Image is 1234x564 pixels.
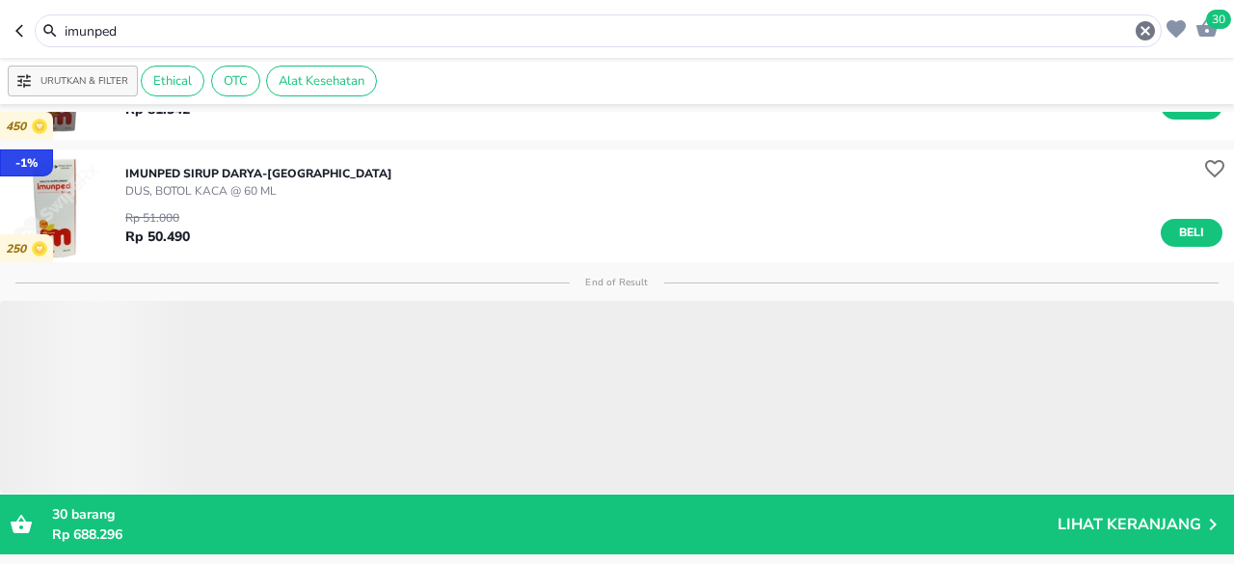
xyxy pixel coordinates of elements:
span: OTC [212,72,259,90]
span: 30 [1206,10,1231,29]
span: Ethical [142,72,203,90]
div: Ethical [141,66,204,96]
p: Urutkan & Filter [40,74,128,89]
span: Beli [1175,223,1208,243]
p: 450 [6,120,32,134]
span: Alat Kesehatan [267,72,376,90]
button: 30 [1191,12,1219,41]
button: Beli [1161,219,1222,247]
p: Rp 50.490 [125,227,190,247]
div: Alat Kesehatan [266,66,377,96]
p: Rp 51.000 [125,209,190,227]
p: IMUNPED SIRUP Darya-[GEOGRAPHIC_DATA] [125,165,392,182]
button: Urutkan & Filter [8,66,138,96]
span: Rp 688.296 [52,525,122,544]
p: 250 [6,242,32,256]
span: 30 [52,505,67,524]
p: DUS, BOTOL KACA @ 60 ML [125,182,392,200]
input: Cari 4000+ produk di sini [63,21,1134,41]
p: barang [52,504,1058,524]
p: - 1 % [15,154,38,172]
p: End of Result [570,276,663,289]
div: OTC [211,66,260,96]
